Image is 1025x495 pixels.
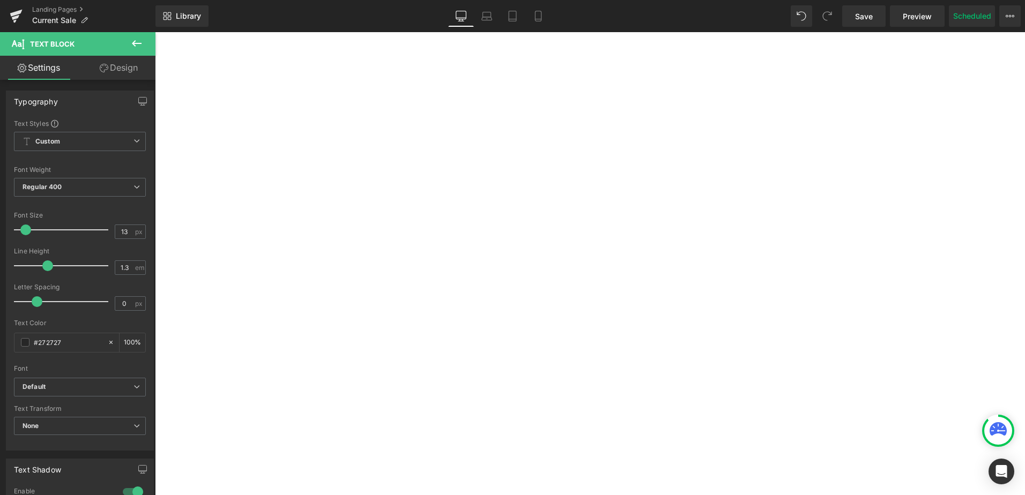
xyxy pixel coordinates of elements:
a: Landing Pages [32,5,155,14]
div: Text Styles [14,119,146,127]
a: Laptop [474,5,500,27]
a: Preview [890,5,945,27]
button: More [999,5,1021,27]
b: None [23,422,39,430]
span: em [135,264,144,271]
span: Current Sale [32,16,76,25]
div: Typography [14,91,58,106]
a: New Library [155,5,209,27]
a: Design [80,56,158,80]
div: Text Color [14,319,146,327]
input: Color [34,336,102,348]
div: Text Shadow [14,459,61,474]
span: Preview [903,11,932,22]
span: Text Block [30,40,75,48]
div: Font Size [14,212,146,219]
div: Font Weight [14,166,146,174]
span: px [135,228,144,235]
b: Regular 400 [23,183,62,191]
div: Line Height [14,247,146,255]
div: Open Intercom Messenger [989,459,1014,484]
i: Default [23,382,46,392]
span: Library [176,11,201,21]
div: Letter Spacing [14,283,146,291]
div: Font [14,365,146,372]
a: Desktop [448,5,474,27]
span: Save [855,11,873,22]
a: Tablet [500,5,525,27]
a: Mobile [525,5,551,27]
button: Undo [791,5,812,27]
button: Redo [816,5,838,27]
b: Custom [35,137,60,146]
div: % [120,333,145,352]
button: Scheduled [949,5,995,27]
span: px [135,300,144,307]
div: Text Transform [14,405,146,412]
